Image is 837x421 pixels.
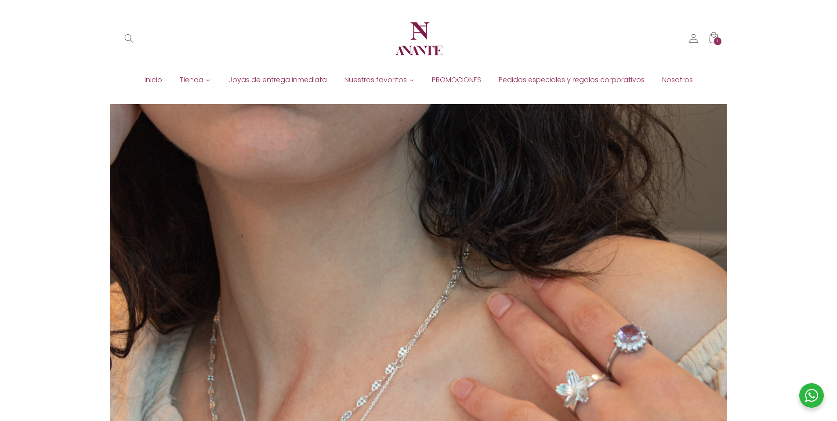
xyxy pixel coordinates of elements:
[220,73,336,87] a: Joyas de entrega inmediata
[344,75,407,85] span: Nuestros favoritos
[653,73,702,87] a: Nosotros
[145,75,162,85] span: Inicio
[392,12,445,65] img: Anante Joyería | Diseño en plata y oro
[180,75,203,85] span: Tienda
[119,29,139,49] summary: Búsqueda
[228,75,327,85] span: Joyas de entrega inmediata
[662,75,693,85] span: Nosotros
[490,73,653,87] a: Pedidos especiales y regalos corporativos
[423,73,490,87] a: PROMOCIONES
[717,37,719,45] span: 1
[499,75,645,85] span: Pedidos especiales y regalos corporativos
[389,9,449,69] a: Anante Joyería | Diseño en plata y oro
[136,73,171,87] a: Inicio
[171,73,220,87] a: Tienda
[432,75,481,85] span: PROMOCIONES
[336,73,423,87] a: Nuestros favoritos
